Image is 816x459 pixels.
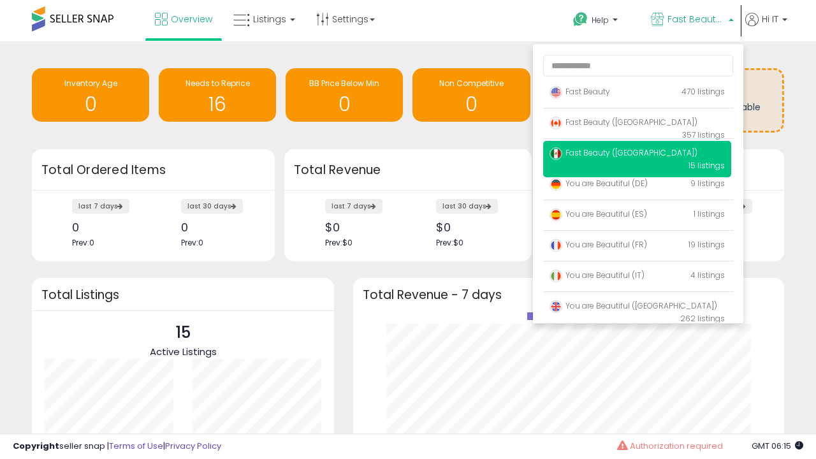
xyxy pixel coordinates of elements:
[72,199,129,214] label: last 7 days
[690,270,725,280] span: 4 listings
[550,86,610,97] span: Fast Beauty
[694,208,725,219] span: 1 listings
[572,11,588,27] i: Get Help
[688,239,725,250] span: 19 listings
[294,161,522,179] h3: Total Revenue
[550,239,647,250] span: You are Beautiful (FR)
[550,86,562,99] img: usa.png
[181,199,243,214] label: last 30 days
[745,13,787,41] a: Hi IT
[171,13,212,25] span: Overview
[109,440,163,452] a: Terms of Use
[325,237,353,248] span: Prev: $0
[550,208,647,219] span: You are Beautiful (ES)
[13,440,59,452] strong: Copyright
[550,117,562,129] img: canada.png
[181,221,252,234] div: 0
[165,94,270,115] h1: 16
[150,321,217,345] p: 15
[186,78,250,89] span: Needs to Reprice
[592,15,609,25] span: Help
[439,78,504,89] span: Non Competitive
[325,199,382,214] label: last 7 days
[550,300,717,311] span: You are Beautiful ([GEOGRAPHIC_DATA])
[181,237,203,248] span: Prev: 0
[550,147,697,158] span: Fast Beauty ([GEOGRAPHIC_DATA])
[550,239,562,252] img: france.png
[436,199,498,214] label: last 30 days
[150,345,217,358] span: Active Listings
[680,313,725,324] span: 262 listings
[681,86,725,97] span: 470 listings
[286,68,403,122] a: BB Price Below Min 0
[38,94,143,115] h1: 0
[550,147,562,160] img: mexico.png
[563,2,639,41] a: Help
[64,78,117,89] span: Inventory Age
[550,117,697,127] span: Fast Beauty ([GEOGRAPHIC_DATA])
[550,178,648,189] span: You are Beautiful (DE)
[309,78,379,89] span: BB Price Below Min
[436,221,509,234] div: $0
[436,237,463,248] span: Prev: $0
[165,440,221,452] a: Privacy Policy
[752,440,803,452] span: 2025-08-11 06:15 GMT
[41,290,324,300] h3: Total Listings
[32,68,149,122] a: Inventory Age 0
[41,161,265,179] h3: Total Ordered Items
[762,13,778,25] span: Hi IT
[72,237,94,248] span: Prev: 0
[550,270,645,280] span: You are Beautiful (IT)
[550,178,562,191] img: germany.png
[550,270,562,282] img: italy.png
[412,68,530,122] a: Non Competitive 0
[72,221,143,234] div: 0
[13,441,221,453] div: seller snap | |
[688,160,725,171] span: 15 listings
[667,13,725,25] span: Fast Beauty ([GEOGRAPHIC_DATA])
[325,221,398,234] div: $0
[550,208,562,221] img: spain.png
[159,68,276,122] a: Needs to Reprice 16
[363,290,775,300] h3: Total Revenue - 7 days
[253,13,286,25] span: Listings
[419,94,523,115] h1: 0
[690,178,725,189] span: 9 listings
[682,129,725,140] span: 357 listings
[292,94,397,115] h1: 0
[550,300,562,313] img: uk.png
